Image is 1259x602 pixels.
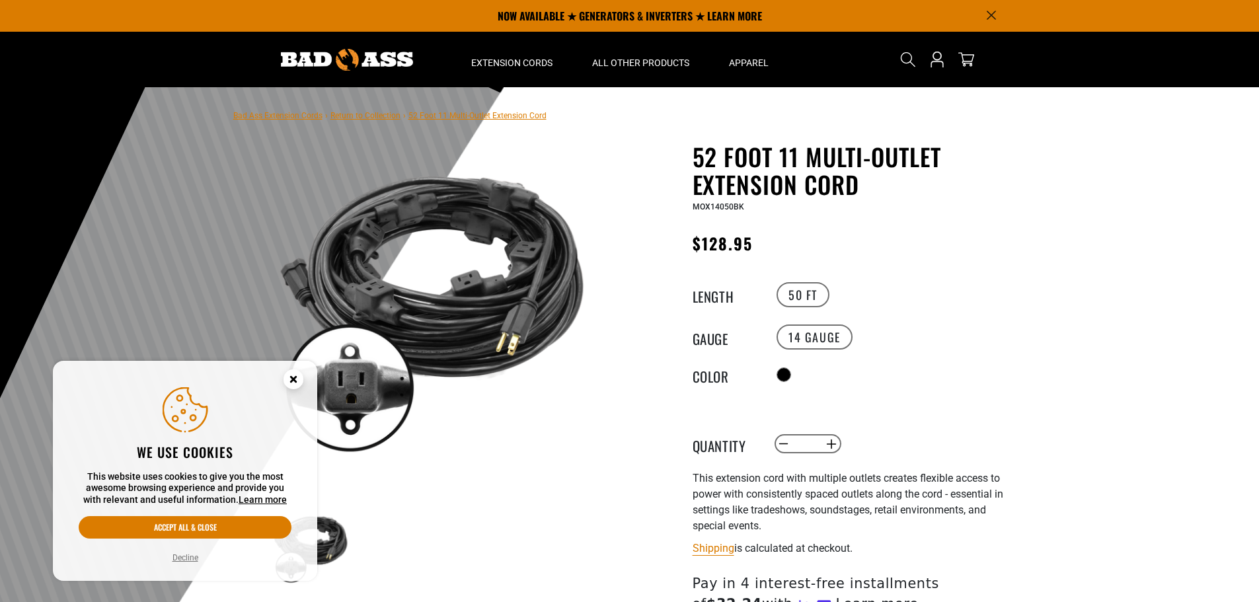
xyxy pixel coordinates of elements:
[693,231,753,255] span: $128.95
[408,111,547,120] span: 52 Foot 11 Multi-Outlet Extension Cord
[897,49,919,70] summary: Search
[693,328,759,346] legend: Gauge
[330,111,401,120] a: Return to Collection
[79,443,291,461] h2: We use cookies
[693,143,1016,198] h1: 52 Foot 11 Multi-Outlet Extension Cord
[693,202,744,211] span: MOX14050BK
[693,435,759,453] label: Quantity
[451,32,572,87] summary: Extension Cords
[403,111,406,120] span: ›
[471,57,553,69] span: Extension Cords
[693,286,759,303] legend: Length
[729,57,769,69] span: Apparel
[709,32,788,87] summary: Apparel
[693,472,1003,532] span: This extension cord with multiple outlets creates flexible access to power with consistently spac...
[592,57,689,69] span: All Other Products
[777,282,829,307] label: 50 FT
[693,542,734,554] a: Shipping
[572,32,709,87] summary: All Other Products
[233,107,547,123] nav: breadcrumbs
[169,551,202,564] button: Decline
[272,145,591,464] img: black
[233,111,323,120] a: Bad Ass Extension Cords
[325,111,328,120] span: ›
[79,516,291,539] button: Accept all & close
[79,471,291,506] p: This website uses cookies to give you the most awesome browsing experience and provide you with r...
[693,366,759,383] legend: Color
[693,539,1016,557] div: is calculated at checkout.
[53,361,317,582] aside: Cookie Consent
[777,324,853,350] label: 14 Gauge
[281,49,413,71] img: Bad Ass Extension Cords
[239,494,287,505] a: Learn more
